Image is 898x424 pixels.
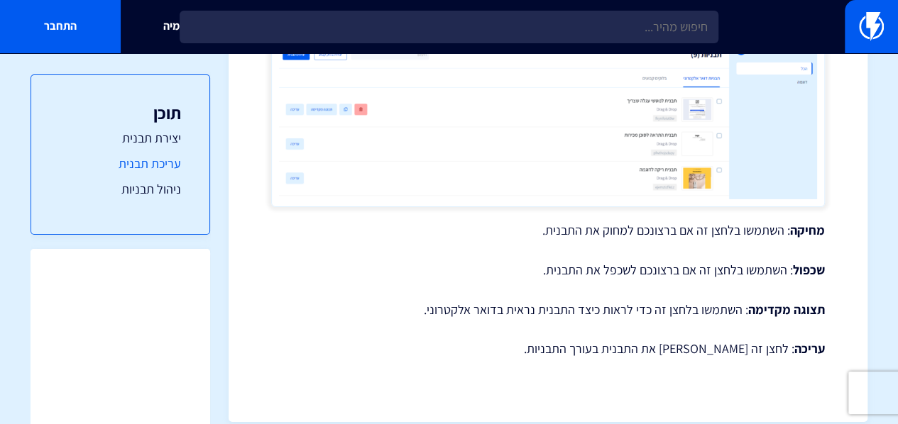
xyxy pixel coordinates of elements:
a: ניהול תבניות [60,180,181,199]
a: יצירת תבנית [60,129,181,147]
a: עריכת תבנית [60,155,181,173]
p: : השתמשו בלחצן זה כדי לראות כיצד התבנית נראית בדואר אלקטרוני. [271,301,825,319]
p: : השתמשו בלחצן זה אם ברצונכם למחוק את התבנית. [271,221,825,240]
strong: תצוגה מקדימה [748,301,825,318]
strong: מחיקה [790,222,825,238]
p: : השתמשו בלחצן זה אם ברצונכם לשכפל את התבנית. [271,261,825,279]
h3: תוכן [60,104,181,122]
strong: עריכה [794,340,825,357]
input: חיפוש מהיר... [180,11,718,43]
p: : לחצן זה [PERSON_NAME] את התבנית בעורך התבניות. [271,340,825,358]
strong: שכפול [793,262,825,278]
